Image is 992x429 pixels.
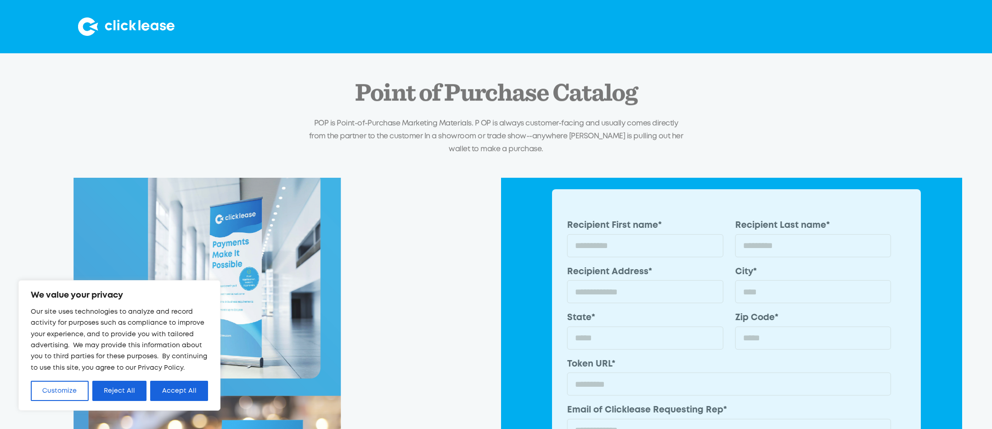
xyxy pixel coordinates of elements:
img: Clicklease logo [78,17,175,36]
label: Recipient First name* [567,219,723,232]
button: Customize [31,381,89,401]
label: State* [567,311,723,324]
label: Email of Clicklease Requesting Rep* [567,404,891,417]
label: Zip Code* [735,311,891,324]
label: Recipient Last name* [735,219,891,232]
p: We value your privacy [31,290,208,301]
span: Our site uses technologies to analyze and record activity for purposes such as compliance to impr... [31,309,207,371]
button: Reject All [92,381,147,401]
div: We value your privacy [18,280,220,411]
label: Token URL* [567,357,891,370]
label: City* [735,265,891,278]
h2: Point of Purchase Catalog [355,80,637,107]
label: Recipient Address* [567,265,723,278]
button: Accept All [150,381,208,401]
p: POP is Point-of-Purchase Marketing Materials. P OP is always customer-facing and usually comes di... [305,118,687,156]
